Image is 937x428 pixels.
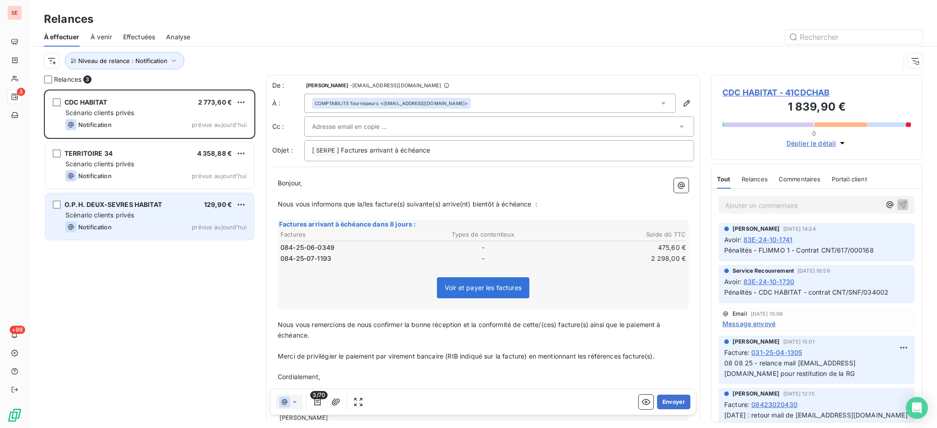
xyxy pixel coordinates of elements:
span: 08 08 25 - relance mail [EMAIL_ADDRESS][DOMAIN_NAME] pour restitution de la RG [724,359,856,377]
span: 08423020430 [751,400,797,409]
span: Déplier le détail [786,138,836,148]
span: +99 [10,326,25,334]
span: [PERSON_NAME] [732,225,780,233]
td: - [416,254,551,264]
span: 3/70 [310,391,328,399]
span: [PERSON_NAME] [732,390,780,398]
span: Voir et payer les factures [437,277,529,298]
span: [DATE] 15:06 [751,311,783,317]
span: prévue aujourd’hui [192,172,247,180]
span: [DATE] 12:15 [783,391,815,396]
input: Adresse email en copie ... [312,120,410,133]
span: 129,90 € [204,201,232,208]
span: 83E-24-10-1730 [743,277,794,286]
span: CDC HABITAT - 41CDCHAB [722,86,911,99]
span: ] Factures arrivant à échéance [337,146,431,154]
span: [DATE] 14:24 [783,226,816,232]
span: Objet : [272,146,293,154]
div: SE [7,5,22,20]
span: - [EMAIL_ADDRESS][DOMAIN_NAME] [350,83,441,88]
span: COMPTABILITE fournisseurs [315,100,378,106]
span: prévue aujourd’hui [192,223,247,231]
span: 2 773,60 € [198,98,232,106]
span: Service Recouvrement [732,267,794,275]
span: À venir [91,32,112,42]
h3: Relances [44,11,93,27]
span: Notification [78,172,112,180]
span: Analyse [166,32,190,42]
span: Message envoyé [722,319,775,328]
button: Déplier le détail [784,138,850,148]
span: Pénalités - FLIMMO 1 - Contrat CNT/617/000168 [724,246,874,254]
span: Facture : [724,400,749,409]
span: [DATE] 16:59 [797,268,830,274]
span: Cordialement, [278,373,320,380]
th: Solde dû TTC [551,230,686,239]
span: prévue aujourd’hui [192,121,247,128]
a: 3 [7,90,22,104]
div: Open Intercom Messenger [906,397,928,419]
th: Factures [280,230,415,239]
span: 084-25-07-1193 [280,254,331,263]
th: Types de contentieux [416,230,551,239]
td: - [416,243,551,253]
span: Notification [78,223,112,231]
span: Scénario clients privés [65,211,134,219]
span: De : [272,81,304,90]
span: TERRITOIRE 34 [65,149,113,157]
span: Facture : [724,348,749,357]
span: [PERSON_NAME] [732,338,780,346]
img: Logo LeanPay [7,408,22,423]
div: grid [44,90,255,428]
div: <[EMAIL_ADDRESS][DOMAIN_NAME]> [315,100,468,106]
span: 031-25-04-1305 [751,348,802,357]
span: [ [312,146,314,154]
span: Pénalités - CDC HABITAT - contrat CNT/SNF/034002 [724,288,889,296]
span: Relances [54,75,81,84]
span: Relances [742,175,768,183]
span: 084-25-06-0349 [280,243,334,252]
span: Scénario clients privés [65,160,134,168]
span: Notification [78,121,112,128]
span: 4 358,88 € [197,149,232,157]
span: Email [732,311,747,317]
span: 0 [812,130,816,137]
span: 83E-24-10-1741 [743,235,792,244]
span: Merci de privilégier le paiement par virement bancaire (RIB indiqué sur la facture) en mentionnan... [278,352,655,360]
span: Commentaires [779,175,821,183]
label: Cc : [272,122,304,131]
span: Tout [717,175,731,183]
td: 2 298,00 € [551,254,686,264]
span: Effectuées [123,32,156,42]
span: 3 [83,75,92,84]
span: Scénario clients privés [65,109,134,116]
span: Factures arrivant à échéance dans 8 jours : [279,220,416,228]
span: Bonjour, [278,179,302,187]
td: 475,60 € [551,243,686,253]
input: Rechercher [785,30,922,44]
span: CDC HABITAT [65,98,108,106]
span: Nous vous informons que la/les facture(s) suivante(s) arrive(nt) bientôt à échéance : [278,200,537,208]
span: SERPE [315,146,336,156]
label: À : [272,99,304,108]
button: Niveau de relance : Notification [65,52,184,69]
span: 3 [17,88,25,96]
span: À effectuer [44,32,80,42]
span: [PERSON_NAME] [306,83,348,88]
span: Nous vous remercions de nous confirmer la bonne réception et la conformité de cette/(ces) facture... [278,321,662,339]
span: [DATE] 15:01 [783,339,815,344]
span: Avoir : [724,235,742,244]
h3: 1 839,90 € [722,99,911,117]
span: O.P.H. DEUX-SEVRES HABITAT [65,201,162,208]
span: Niveau de relance : Notification [78,57,167,64]
span: Avoir : [724,277,742,286]
button: Envoyer [657,395,690,409]
span: Portail client [832,175,867,183]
